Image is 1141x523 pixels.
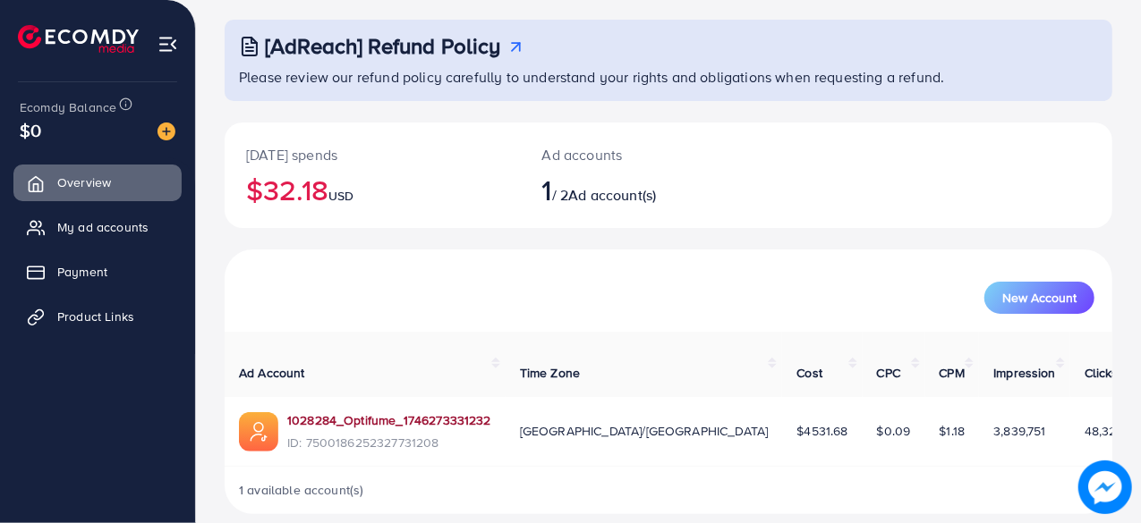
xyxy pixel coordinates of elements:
[542,173,721,207] h2: / 2
[57,173,111,191] span: Overview
[239,364,305,382] span: Ad Account
[57,218,149,236] span: My ad accounts
[1078,460,1132,514] img: image
[13,254,182,290] a: Payment
[287,411,491,429] a: 1028284_Optifume_1746273331232
[993,422,1045,440] span: 3,839,751
[1085,364,1119,382] span: Clicks
[287,434,491,451] span: ID: 7500186252327731208
[796,422,847,440] span: $4531.68
[265,33,501,59] h3: [AdReach] Refund Policy
[13,209,182,245] a: My ad accounts
[20,98,116,116] span: Ecomdy Balance
[13,299,182,334] a: Product Links
[568,185,656,205] span: Ad account(s)
[520,364,580,382] span: Time Zone
[57,308,134,325] span: Product Links
[239,66,1102,88] p: Please review our refund policy carefully to understand your rights and obligations when requesti...
[18,25,139,53] img: logo
[940,364,965,382] span: CPM
[328,187,353,205] span: USD
[246,173,499,207] h2: $32.18
[246,144,499,165] p: [DATE] spends
[1002,291,1077,304] span: New Account
[239,481,364,499] span: 1 available account(s)
[877,364,900,382] span: CPC
[158,34,178,55] img: menu
[20,117,41,143] span: $0
[940,422,966,440] span: $1.18
[1085,422,1124,440] span: 48,325
[57,263,107,281] span: Payment
[993,364,1056,382] span: Impression
[158,122,175,140] img: image
[520,422,769,440] span: [GEOGRAPHIC_DATA]/[GEOGRAPHIC_DATA]
[13,164,182,200] a: Overview
[239,412,278,451] img: ic-ads-acc.e4c84228.svg
[877,422,911,440] span: $0.09
[984,282,1094,314] button: New Account
[542,144,721,165] p: Ad accounts
[796,364,822,382] span: Cost
[542,169,552,210] span: 1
